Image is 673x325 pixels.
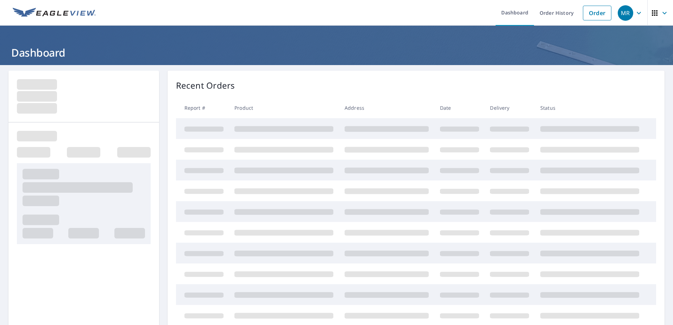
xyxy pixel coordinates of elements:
th: Date [434,97,485,118]
th: Report # [176,97,229,118]
th: Product [229,97,339,118]
p: Recent Orders [176,79,235,92]
th: Address [339,97,434,118]
img: EV Logo [13,8,96,18]
a: Order [583,6,611,20]
th: Delivery [484,97,535,118]
th: Status [535,97,645,118]
div: MR [618,5,633,21]
h1: Dashboard [8,45,665,60]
